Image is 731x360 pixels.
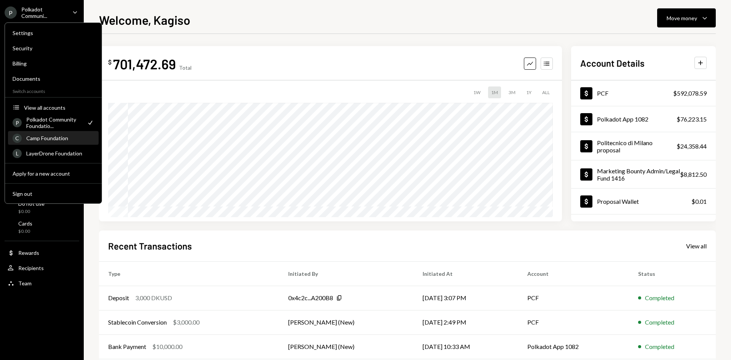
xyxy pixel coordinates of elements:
div: Rewards [18,250,39,256]
div: Recipients [18,265,44,271]
div: 1M [488,86,501,98]
div: Team [18,280,32,286]
div: Polkadot Community Foundatio... [26,116,82,129]
a: Politecnico di Milano proposal$24,358.44 [571,132,716,160]
div: Completed [645,342,674,351]
td: [DATE] 2:49 PM [413,310,518,334]
div: C [13,134,22,143]
div: Polkadot Communi... [21,6,66,19]
a: Polkadot App 1082$76,223.15 [571,106,716,132]
a: Cards$0.00 [5,218,79,236]
td: PCF [518,310,629,334]
div: $0.00 [18,208,45,215]
div: L [13,149,22,158]
div: Marketing Bounty Admin/Legal Fund 1416 [597,167,680,182]
div: Settings [13,30,94,36]
a: Documents [8,72,99,85]
a: Proposal Wallet$0.01 [571,189,716,214]
div: 1Y [523,86,535,98]
div: Sign out [13,190,94,197]
div: ALL [539,86,553,98]
div: Documents [13,75,94,82]
h2: Recent Transactions [108,240,192,252]
a: Billing [8,56,99,70]
button: View all accounts [8,101,99,115]
div: View all [686,242,707,250]
div: Polkadot App 1082 [597,115,648,123]
div: $10,000.00 [152,342,182,351]
div: Completed [645,318,674,327]
div: Stablecoin Conversion [108,318,167,327]
button: Move money [657,8,716,27]
a: LLayerDrone Foundation [8,146,99,160]
a: Recipients [5,261,79,275]
a: Security [8,41,99,55]
div: Bank Payment [108,342,146,351]
a: CCamp Foundation [8,131,99,145]
div: 3M [506,86,519,98]
td: [DATE] 10:33 AM [413,334,518,359]
div: 1W [470,86,484,98]
div: 0x4c2c...A200B8 [288,293,333,302]
div: $76,223.15 [677,115,707,124]
div: 3,000 DKUSD [135,293,172,302]
div: Deposit [108,293,129,302]
button: Apply for a new account [8,167,99,181]
a: Do not use$0.00 [5,198,79,216]
a: Settings [8,26,99,40]
div: Camp Foundation [26,135,94,141]
td: Polkadot App 1082 [518,334,629,359]
th: Type [99,261,279,286]
h2: Account Details [580,57,645,69]
th: Initiated By [279,261,413,286]
a: PCF$592,078.59 [571,80,716,106]
td: PCF [518,286,629,310]
div: $0.00 [18,228,32,235]
div: Move money [667,14,697,22]
div: Apply for a new account [13,170,94,177]
th: Initiated At [413,261,518,286]
div: Completed [645,293,674,302]
button: Sign out [8,187,99,201]
div: Billing [13,60,94,67]
div: LayerDrone Foundation [26,150,94,157]
div: Switch accounts [5,87,102,94]
div: PCF [597,90,608,97]
div: $592,078.59 [673,89,707,98]
div: $8,812.50 [680,170,707,179]
th: Status [629,261,716,286]
div: $0.01 [691,197,707,206]
td: [PERSON_NAME] (New) [279,334,413,359]
td: [PERSON_NAME] (New) [279,310,413,334]
div: Politecnico di Milano proposal [597,139,677,154]
h1: Welcome, Kagiso [99,12,190,27]
div: $3,000.00 [173,318,200,327]
div: Cards [18,220,32,227]
div: 701,472.69 [113,55,176,72]
div: P [5,6,17,19]
div: Proposal Wallet [597,198,639,205]
div: $24,358.44 [677,142,707,151]
div: Security [13,45,94,51]
div: View all accounts [24,104,94,111]
div: Total [179,64,192,71]
a: Rewards [5,246,79,259]
a: Team [5,276,79,290]
a: View all [686,242,707,250]
div: P [13,118,22,127]
th: Account [518,261,629,286]
div: $ [108,58,112,66]
a: Marketing Bounty Admin/Legal Fund 1416$8,812.50 [571,160,716,188]
td: [DATE] 3:07 PM [413,286,518,310]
